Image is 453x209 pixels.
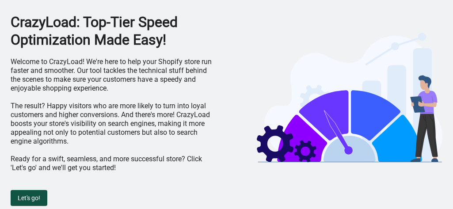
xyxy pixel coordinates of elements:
button: Let's go! [11,190,47,206]
span: Let's go! [18,194,40,201]
p: Ready for a swift, seamless, and more successful store? Click 'Let's go' and we'll get you started! [11,155,218,172]
img: welcome-illustration-bf6e7d16.svg [257,31,442,163]
p: The result? Happy visitors who are more likely to turn into loyal customers and higher conversion... [11,102,218,146]
h1: CrazyLoad: Top-Tier Speed Optimization Made Easy! [11,13,218,49]
p: Welcome to CrazyLoad! We're here to help your Shopify store run faster and smoother. Our tool tac... [11,57,218,93]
